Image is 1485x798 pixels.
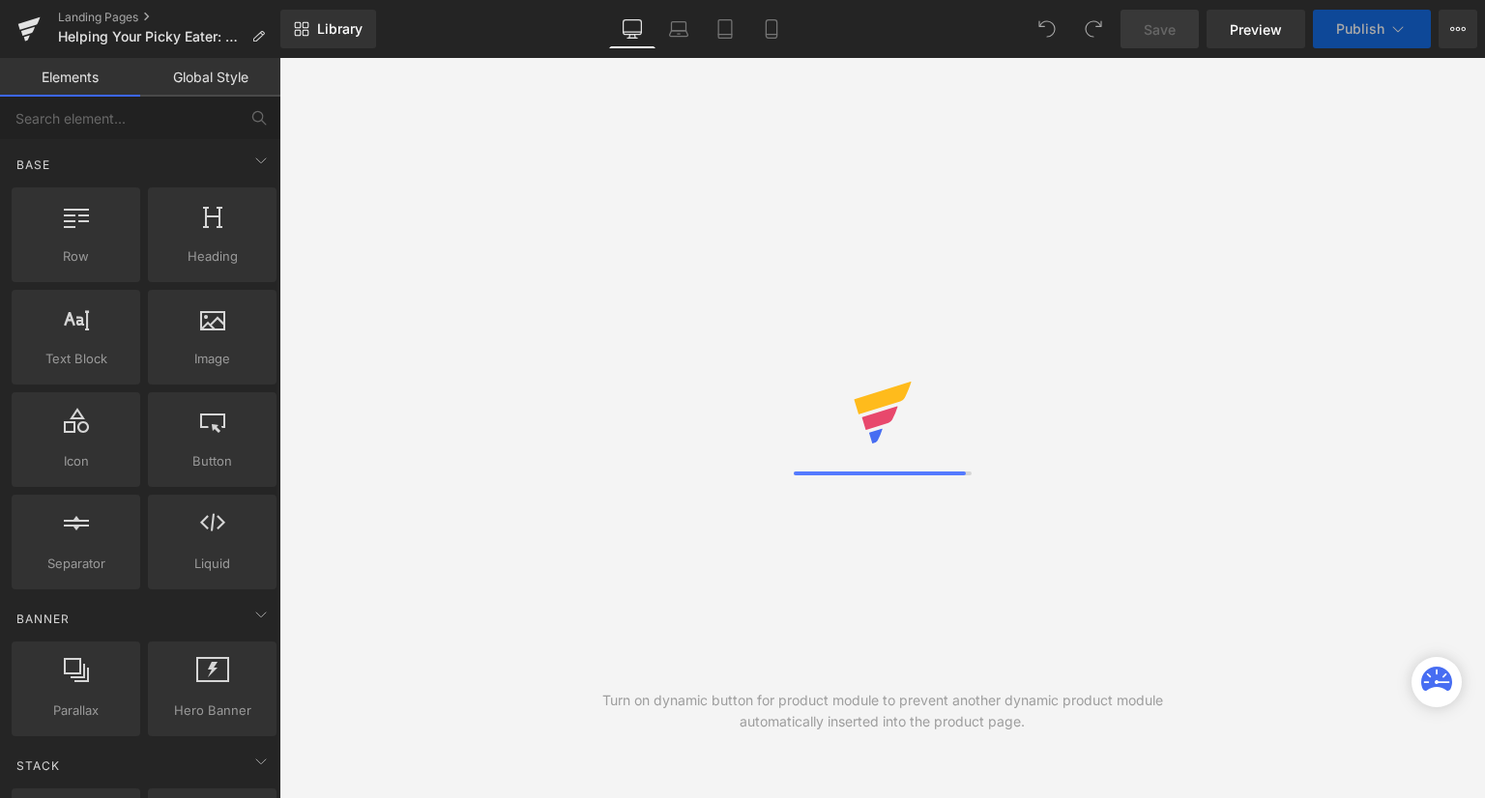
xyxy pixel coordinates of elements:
span: Row [17,246,134,267]
span: Button [154,451,271,471]
span: Liquid [154,554,271,574]
span: Preview [1230,19,1282,40]
a: Preview [1207,10,1305,48]
span: Text Block [17,349,134,369]
div: Turn on dynamic button for product module to prevent another dynamic product module automatically... [581,690,1184,732]
button: Publish [1313,10,1431,48]
span: Save [1144,19,1176,40]
span: Banner [15,610,72,628]
a: Laptop [655,10,702,48]
button: More [1439,10,1477,48]
span: Image [154,349,271,369]
span: Parallax [17,700,134,721]
span: Helping Your Picky Eater: Tips for Fussy Pets [58,29,244,44]
a: Desktop [609,10,655,48]
span: Library [317,20,363,38]
a: Global Style [140,58,280,97]
button: Redo [1074,10,1113,48]
span: Hero Banner [154,700,271,721]
button: Undo [1028,10,1066,48]
span: Separator [17,554,134,574]
span: Base [15,156,52,174]
a: Landing Pages [58,10,280,25]
a: New Library [280,10,376,48]
a: Mobile [748,10,795,48]
span: Stack [15,756,62,775]
span: Icon [17,451,134,471]
span: Publish [1336,21,1384,37]
span: Heading [154,246,271,267]
a: Tablet [702,10,748,48]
